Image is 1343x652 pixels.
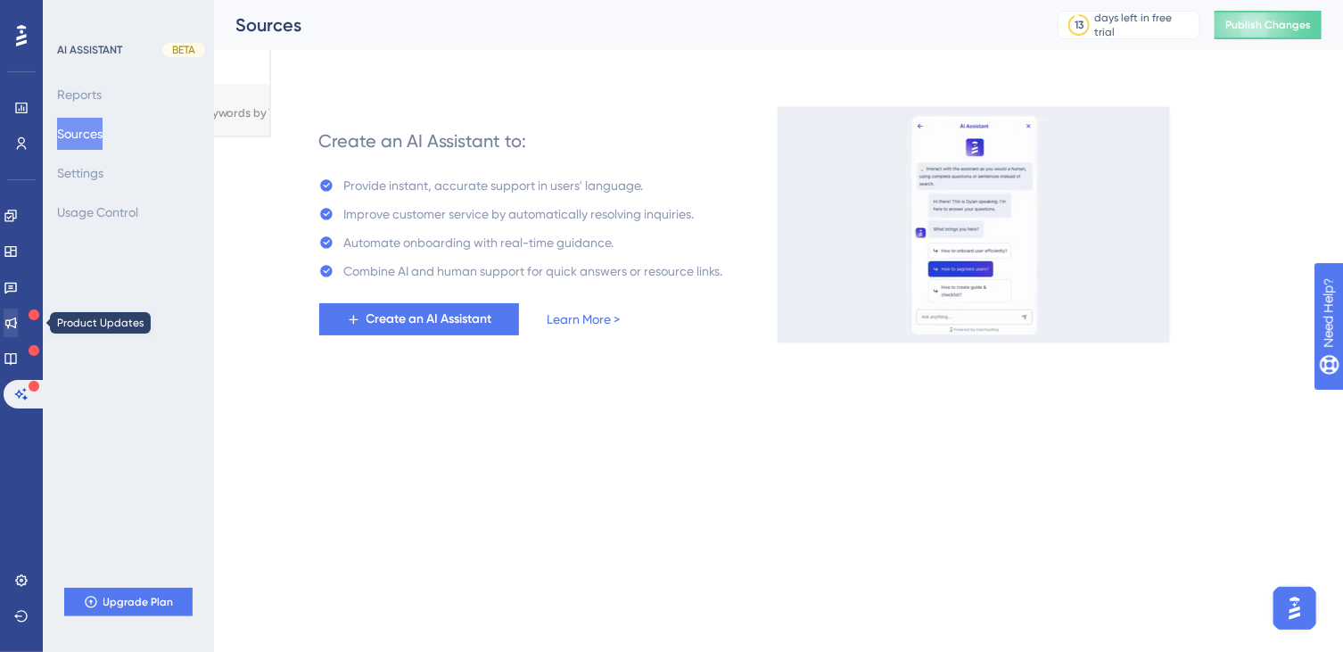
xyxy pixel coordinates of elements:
button: Sources [57,118,103,150]
a: Learn More > [548,309,621,330]
div: Automate onboarding with real-time guidance. [344,232,614,253]
div: Provide instant, accurate support in users' language. [344,175,644,196]
span: Need Help? [42,4,111,26]
div: Keywords by Traffic [197,105,301,117]
div: Domain Overview [68,105,160,117]
button: Reports [57,78,102,111]
div: v 4.0.25 [50,29,87,43]
div: Improve customer service by automatically resolving inquiries. [344,203,695,225]
span: Upgrade Plan [103,595,174,609]
button: Upgrade Plan [64,588,193,616]
iframe: UserGuiding AI Assistant Launcher [1268,582,1322,635]
img: logo_orange.svg [29,29,43,43]
div: AI ASSISTANT [57,43,122,57]
button: Create an AI Assistant [319,303,519,335]
img: tab_domain_overview_orange.svg [48,103,62,118]
img: 536038c8a6906fa413afa21d633a6c1c.gif [777,106,1171,343]
div: days left in free trial [1095,11,1194,39]
button: Settings [57,157,103,189]
div: BETA [162,43,205,57]
span: Publish Changes [1225,18,1311,32]
button: Usage Control [57,196,138,228]
img: website_grey.svg [29,46,43,61]
div: Create an AI Assistant to: [319,128,527,153]
div: Sources [235,12,1013,37]
span: Create an AI Assistant [367,309,492,330]
div: 13 [1075,18,1083,32]
button: Publish Changes [1215,11,1322,39]
div: Domain: [DOMAIN_NAME] [46,46,196,61]
img: tab_keywords_by_traffic_grey.svg [177,103,192,118]
div: Combine AI and human support for quick answers or resource links. [344,260,723,282]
